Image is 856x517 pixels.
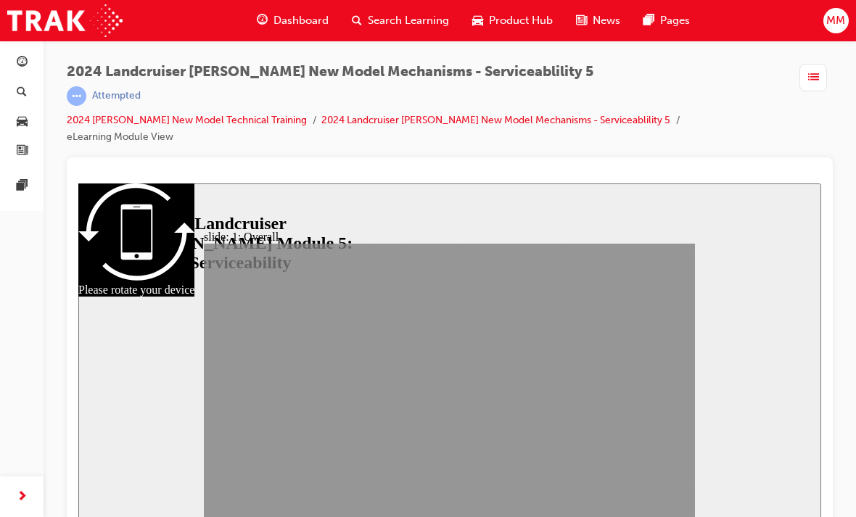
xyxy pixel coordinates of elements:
[632,6,701,36] a: pages-iconPages
[823,8,849,33] button: MM
[826,12,845,29] span: MM
[368,12,449,29] span: Search Learning
[564,6,632,36] a: news-iconNews
[17,145,28,158] span: news-icon
[17,86,27,99] span: search-icon
[67,114,307,126] a: 2024 [PERSON_NAME] New Model Technical Training
[67,86,86,106] span: learningRecordVerb_ATTEMPT-icon
[17,180,28,193] span: pages-icon
[472,12,483,30] span: car-icon
[245,6,340,36] a: guage-iconDashboard
[489,12,553,29] span: Product Hub
[461,6,564,36] a: car-iconProduct Hub
[67,64,788,80] span: 2024 Landcruiser [PERSON_NAME] New Model Mechanisms - Serviceablility 5
[273,12,329,29] span: Dashboard
[17,488,28,506] span: next-icon
[707,323,736,371] div: misc controls
[17,115,28,128] span: car-icon
[714,355,739,373] button: closed captions
[257,12,268,30] span: guage-icon
[643,12,654,30] span: pages-icon
[576,12,587,30] span: news-icon
[593,12,620,29] span: News
[92,89,141,103] div: Attempted
[321,114,670,126] a: 2024 Landcruiser [PERSON_NAME] New Model Mechanisms - Serviceablility 5
[808,69,819,87] span: list-icon
[7,4,123,37] img: Trak
[660,12,690,29] span: Pages
[352,12,362,30] span: search-icon
[340,6,461,36] a: search-iconSearch Learning
[17,57,28,70] span: guage-icon
[67,129,173,146] li: eLearning Module View
[714,336,737,355] button: Settings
